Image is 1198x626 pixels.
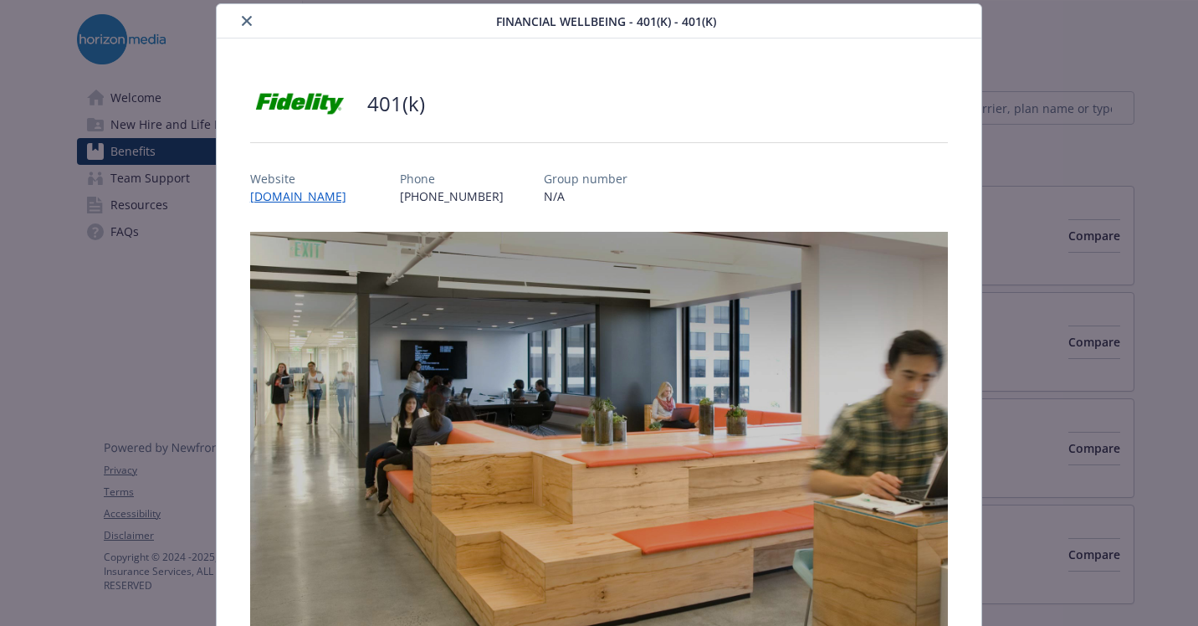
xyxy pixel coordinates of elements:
[400,170,504,187] p: Phone
[496,13,716,30] span: Financial Wellbeing - 401(k) - 401(k)
[400,187,504,205] p: [PHONE_NUMBER]
[544,170,627,187] p: Group number
[544,187,627,205] p: N/A
[250,170,360,187] p: Website
[250,79,351,129] img: Fidelity Investments
[237,11,257,31] button: close
[250,188,360,204] a: [DOMAIN_NAME]
[367,90,425,118] h2: 401(k)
